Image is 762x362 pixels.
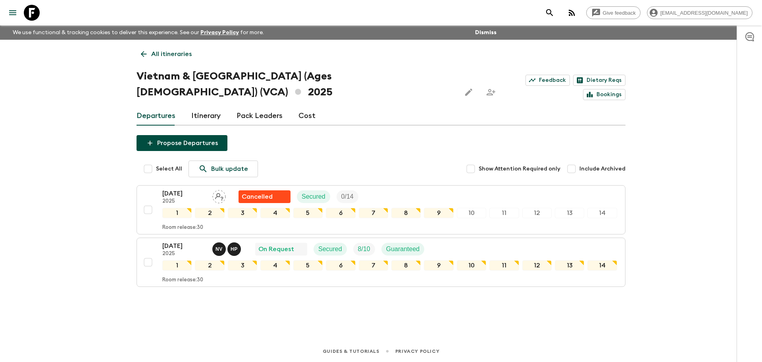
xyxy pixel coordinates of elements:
[297,190,330,203] div: Secured
[260,208,290,218] div: 4
[258,244,294,254] p: On Request
[391,208,421,218] div: 8
[457,208,486,218] div: 10
[424,260,453,271] div: 9
[314,243,347,256] div: Secured
[137,106,175,126] a: Departures
[237,106,283,126] a: Pack Leaders
[162,225,203,231] p: Room release: 30
[293,260,323,271] div: 5
[483,84,499,100] span: Share this itinerary
[656,10,752,16] span: [EMAIL_ADDRESS][DOMAIN_NAME]
[391,260,421,271] div: 8
[473,27,498,38] button: Dismiss
[162,208,192,218] div: 1
[326,260,355,271] div: 6
[151,49,192,59] p: All itineraries
[242,192,273,201] p: Cancelled
[212,192,226,199] span: Assign pack leader
[326,208,355,218] div: 6
[542,5,558,21] button: search adventures
[212,242,242,256] button: NVHP
[359,260,388,271] div: 7
[10,25,267,40] p: We use functional & tracking cookies to deliver this experience. See our for more.
[489,208,519,218] div: 11
[587,208,617,218] div: 14
[191,106,221,126] a: Itinerary
[162,241,206,251] p: [DATE]
[162,198,206,205] p: 2025
[587,260,617,271] div: 14
[489,260,519,271] div: 11
[386,244,420,254] p: Guaranteed
[211,164,248,174] p: Bulk update
[231,246,238,252] p: H P
[318,244,342,254] p: Secured
[200,30,239,35] a: Privacy Policy
[228,260,257,271] div: 3
[323,347,379,356] a: Guides & Tutorials
[479,165,560,173] span: Show Attention Required only
[189,161,258,177] a: Bulk update
[5,5,21,21] button: menu
[395,347,439,356] a: Privacy Policy
[195,208,224,218] div: 2
[579,165,625,173] span: Include Archived
[293,208,323,218] div: 5
[555,260,584,271] div: 13
[359,208,388,218] div: 7
[212,245,242,251] span: Nguyen Van Canh, Heng PringRathana
[337,190,358,203] div: Trip Fill
[156,165,182,173] span: Select All
[358,244,370,254] p: 8 / 10
[583,89,625,100] a: Bookings
[228,208,257,218] div: 3
[216,246,223,252] p: N V
[162,277,203,283] p: Room release: 30
[162,189,206,198] p: [DATE]
[555,208,584,218] div: 13
[461,84,477,100] button: Edit this itinerary
[162,251,206,257] p: 2025
[598,10,640,16] span: Give feedback
[195,260,224,271] div: 2
[586,6,641,19] a: Give feedback
[424,208,453,218] div: 9
[525,75,570,86] a: Feedback
[137,135,227,151] button: Propose Departures
[137,238,625,287] button: [DATE]2025Nguyen Van Canh, Heng PringRathanaOn RequestSecuredTrip FillGuaranteed12345678910111213...
[457,260,486,271] div: 10
[522,260,552,271] div: 12
[647,6,752,19] div: [EMAIL_ADDRESS][DOMAIN_NAME]
[341,192,354,201] p: 0 / 14
[239,190,291,203] div: Flash Pack cancellation
[137,185,625,234] button: [DATE]2025Assign pack leaderFlash Pack cancellationSecuredTrip Fill1234567891011121314Room releas...
[137,68,454,100] h1: Vietnam & [GEOGRAPHIC_DATA] (Ages [DEMOGRAPHIC_DATA]) (VCA) 2025
[302,192,325,201] p: Secured
[298,106,316,126] a: Cost
[260,260,290,271] div: 4
[162,260,192,271] div: 1
[137,46,196,62] a: All itineraries
[573,75,625,86] a: Dietary Reqs
[353,243,375,256] div: Trip Fill
[522,208,552,218] div: 12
